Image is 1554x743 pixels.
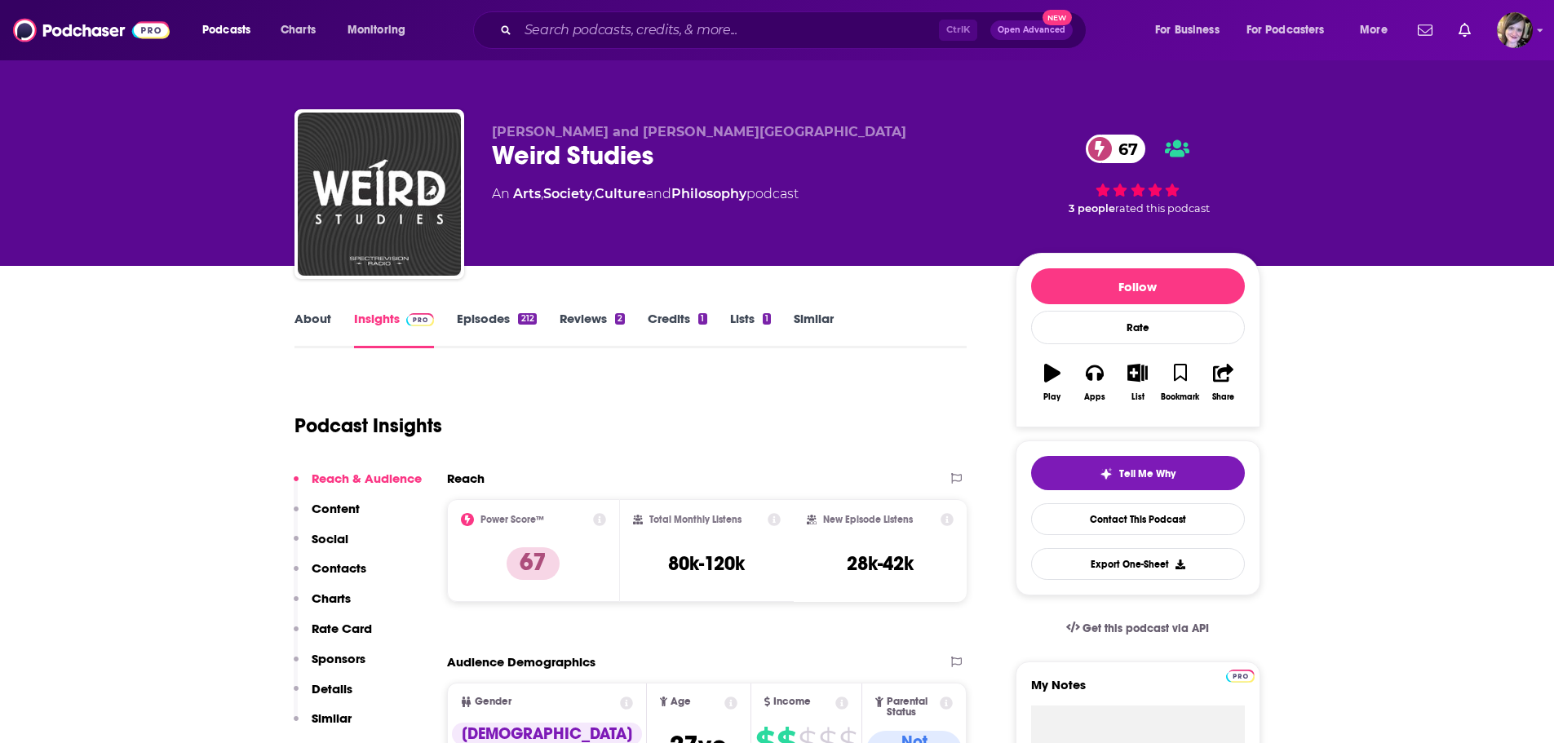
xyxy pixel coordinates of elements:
button: Details [294,681,352,711]
button: Reach & Audience [294,471,422,501]
img: Podchaser - Follow, Share and Rate Podcasts [13,15,170,46]
span: Gender [475,697,511,707]
a: InsightsPodchaser Pro [354,311,435,348]
img: Podchaser Pro [406,313,435,326]
div: 1 [763,313,771,325]
button: Share [1202,353,1244,412]
button: Similar [294,710,352,741]
div: Share [1212,392,1234,402]
a: About [294,311,331,348]
span: Age [671,697,691,707]
div: 212 [518,313,536,325]
a: Contact This Podcast [1031,503,1245,535]
button: Apps [1074,353,1116,412]
span: Parental Status [887,697,937,718]
h2: Power Score™ [480,514,544,525]
button: Bookmark [1159,353,1202,412]
img: tell me why sparkle [1100,467,1113,480]
span: Podcasts [202,19,250,42]
button: open menu [1348,17,1408,43]
div: 1 [698,313,706,325]
button: tell me why sparkleTell Me Why [1031,456,1245,490]
button: open menu [336,17,427,43]
span: Tell Me Why [1119,467,1175,480]
a: Culture [595,186,646,201]
h2: Audience Demographics [447,654,595,670]
span: For Business [1155,19,1220,42]
p: Content [312,501,360,516]
div: Search podcasts, credits, & more... [489,11,1102,49]
div: An podcast [492,184,799,204]
button: Social [294,531,348,561]
span: Monitoring [348,19,405,42]
span: More [1360,19,1388,42]
span: [PERSON_NAME] and [PERSON_NAME][GEOGRAPHIC_DATA] [492,124,906,139]
div: Rate [1031,311,1245,344]
p: Sponsors [312,651,365,666]
a: Charts [270,17,325,43]
a: Show notifications dropdown [1452,16,1477,44]
span: 67 [1102,135,1146,163]
span: Open Advanced [998,26,1065,34]
button: Contacts [294,560,366,590]
p: Similar [312,710,352,726]
a: Philosophy [671,186,746,201]
button: Rate Card [294,621,372,651]
a: Show notifications dropdown [1411,16,1439,44]
button: Export One-Sheet [1031,548,1245,580]
span: Charts [281,19,316,42]
button: Show profile menu [1497,12,1533,48]
p: Rate Card [312,621,372,636]
button: Follow [1031,268,1245,304]
h3: 28k-42k [847,551,914,576]
div: List [1131,392,1144,402]
p: 67 [507,547,560,580]
a: Episodes212 [457,311,536,348]
a: Credits1 [648,311,706,348]
p: Contacts [312,560,366,576]
span: Ctrl K [939,20,977,41]
img: Weird Studies [298,113,461,276]
span: For Podcasters [1246,19,1325,42]
button: Sponsors [294,651,365,681]
h2: Reach [447,471,485,486]
button: Open AdvancedNew [990,20,1073,40]
span: , [541,186,543,201]
button: List [1116,353,1158,412]
a: Society [543,186,592,201]
a: Lists1 [730,311,771,348]
span: , [592,186,595,201]
span: Income [773,697,811,707]
p: Reach & Audience [312,471,422,486]
a: Arts [513,186,541,201]
h3: 80k-120k [668,551,745,576]
p: Charts [312,590,351,606]
button: Charts [294,590,351,621]
a: Get this podcast via API [1053,608,1223,648]
h1: Podcast Insights [294,414,442,438]
button: open menu [191,17,272,43]
div: Bookmark [1161,392,1199,402]
a: Pro website [1226,667,1255,683]
img: User Profile [1497,12,1533,48]
button: Play [1031,353,1074,412]
span: rated this podcast [1115,202,1210,214]
span: New [1043,10,1072,25]
div: 2 [615,313,625,325]
a: Similar [794,311,834,348]
div: Play [1043,392,1060,402]
p: Details [312,681,352,697]
a: Reviews2 [560,311,625,348]
span: and [646,186,671,201]
button: open menu [1144,17,1240,43]
img: Podchaser Pro [1226,670,1255,683]
span: Get this podcast via API [1082,621,1209,635]
p: Social [312,531,348,546]
button: Content [294,501,360,531]
a: 67 [1086,135,1146,163]
div: Apps [1084,392,1105,402]
label: My Notes [1031,677,1245,705]
span: 3 people [1069,202,1115,214]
